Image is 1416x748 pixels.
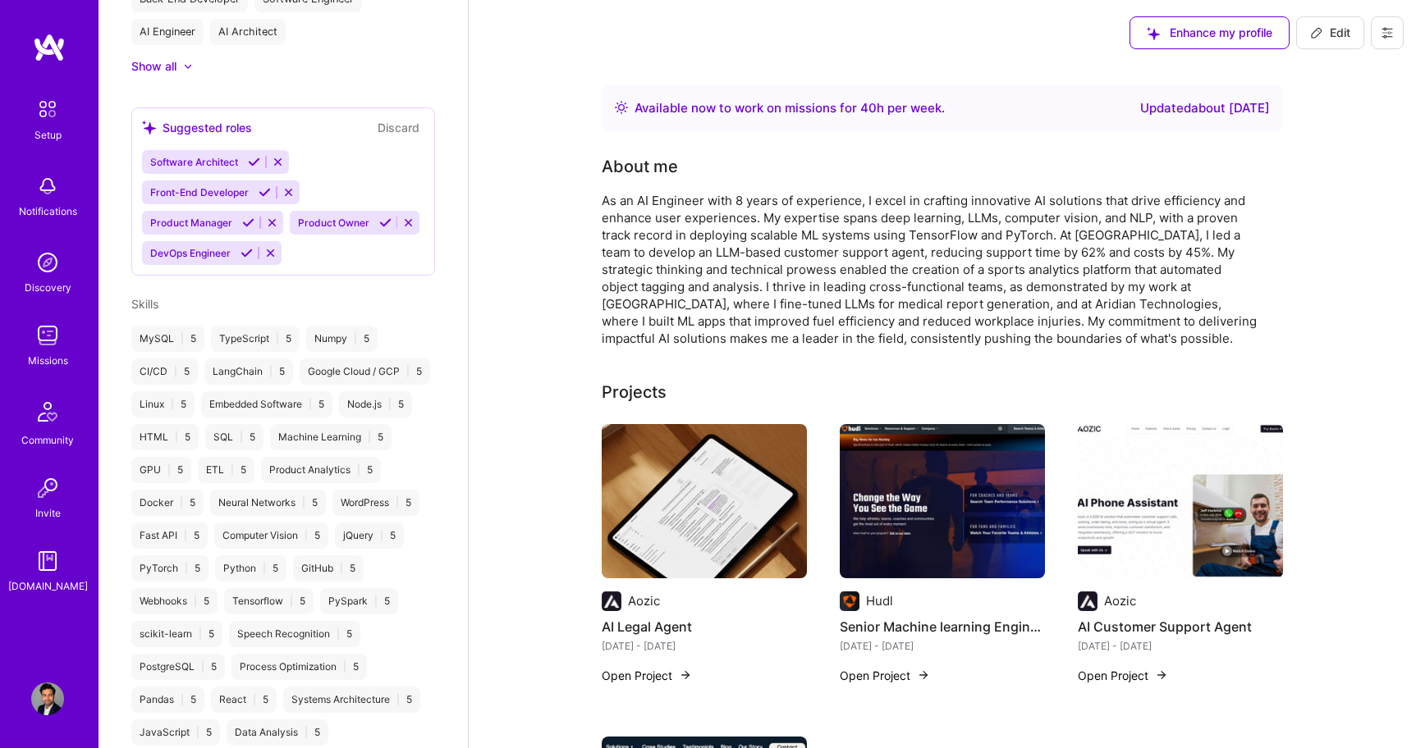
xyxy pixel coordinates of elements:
div: ETL 5 [198,457,254,483]
div: Neural Networks 5 [210,490,326,516]
img: logo [33,33,66,62]
i: Accept [379,217,392,229]
span: DevOps Engineer [150,247,231,259]
span: Product Owner [298,217,369,229]
div: Aozic [628,592,660,609]
span: | [309,398,312,411]
span: | [201,660,204,673]
span: | [175,431,178,444]
div: Machine Learning 5 [270,424,392,450]
span: | [340,562,343,575]
div: Suggested roles [142,119,252,136]
div: GitHub 5 [293,555,364,582]
img: AI Customer Support Agent [1078,424,1283,578]
button: Open Project [840,667,930,684]
div: Python 5 [215,555,286,582]
a: User Avatar [27,682,68,715]
div: CI/CD 5 [131,358,198,385]
div: PyTorch 5 [131,555,209,582]
div: HTML 5 [131,424,199,450]
span: | [343,660,346,673]
i: Accept [242,217,254,229]
div: AI Architect [210,19,286,45]
div: Computer Vision 5 [214,522,328,549]
img: Community [28,392,67,431]
span: | [305,529,308,542]
div: Embedded Software 5 [201,391,332,417]
div: Google Cloud / GCP 5 [300,358,430,385]
h4: AI Customer Support Agent [1078,616,1283,637]
span: | [185,562,188,575]
span: | [181,693,184,706]
button: Discard [373,118,424,137]
span: | [354,332,357,345]
span: | [180,496,183,509]
div: As an AI Engineer with 8 years of experience, I excel in crafting innovative AI solutions that dr... [602,192,1258,347]
span: | [302,496,305,509]
div: Invite [35,504,61,522]
i: Reject [272,156,284,168]
span: 40 [860,100,877,116]
img: arrow-right [917,668,930,682]
div: Node.js 5 [339,391,412,417]
img: bell [31,170,64,203]
span: | [253,693,256,706]
div: Numpy 5 [306,326,378,352]
span: | [184,529,187,542]
div: Available now to work on missions for h per week . [635,98,945,118]
span: | [196,726,199,739]
div: Hudl [866,592,893,609]
span: | [374,595,378,608]
img: Senior Machine learning Engineer [840,424,1045,578]
div: About me [602,154,678,179]
span: | [174,365,177,378]
div: Discovery [25,279,71,296]
div: Linux 5 [131,391,195,417]
div: Product Analytics 5 [261,457,381,483]
img: User Avatar [31,682,64,715]
div: [DOMAIN_NAME] [8,577,88,595]
span: | [380,529,383,542]
span: | [194,595,197,608]
i: Reject [402,217,415,229]
div: React 5 [211,686,277,713]
img: setup [30,92,65,126]
span: | [290,595,293,608]
div: scikit-learn 5 [131,621,222,647]
div: Fast API 5 [131,522,208,549]
img: Company logo [1078,591,1098,611]
span: | [240,431,243,444]
span: | [263,562,266,575]
span: | [199,627,202,641]
div: Data Analysis 5 [227,719,328,746]
img: arrow-right [679,668,692,682]
span: Software Architect [150,156,238,168]
img: Company logo [602,591,621,611]
div: Show all [131,58,176,75]
span: Front-End Developer [150,186,249,198]
img: AI Legal Agent [602,424,807,578]
div: Setup [34,126,62,144]
h4: Senior Machine learning Engineer [840,616,1045,637]
div: jQuery 5 [335,522,404,549]
span: | [181,332,184,345]
div: [DATE] - [DATE] [840,637,1045,654]
i: Accept [241,247,253,259]
i: Reject [264,247,277,259]
div: AI Engineer [131,19,204,45]
span: | [167,463,171,477]
button: Open Project [1078,667,1168,684]
div: MySQL 5 [131,326,204,352]
span: Edit [1310,25,1350,41]
div: JavaScript 5 [131,719,220,746]
span: | [406,365,410,378]
button: Open Project [602,667,692,684]
img: discovery [31,246,64,279]
div: Process Optimization 5 [231,654,367,680]
img: arrow-right [1155,668,1168,682]
div: Tensorflow 5 [224,588,314,614]
div: Notifications [19,203,77,220]
i: Accept [259,186,271,198]
img: Invite [31,472,64,504]
span: | [357,463,360,477]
